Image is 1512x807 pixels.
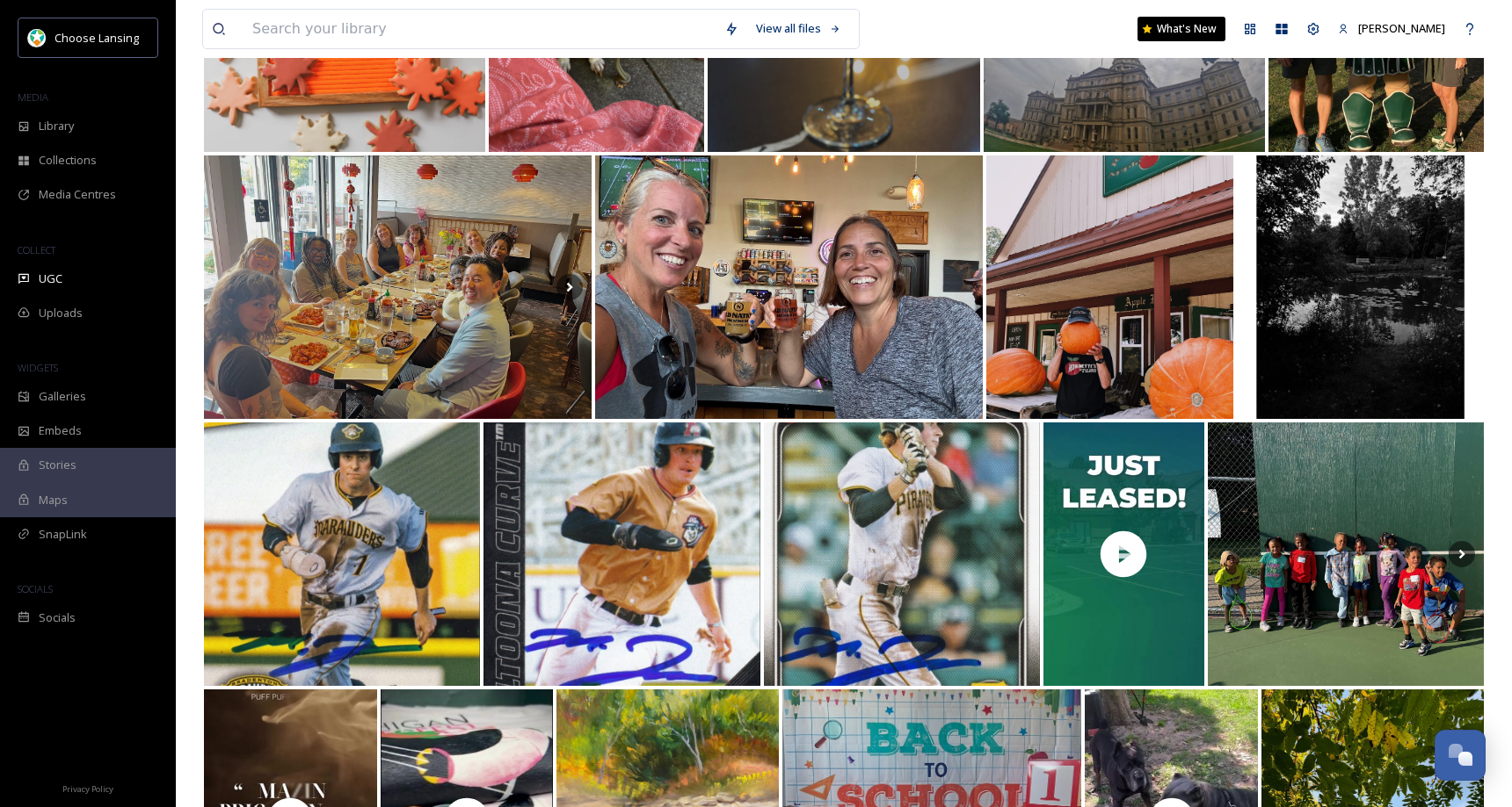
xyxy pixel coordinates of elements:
[39,186,116,203] span: Media Centres
[1358,20,1445,36] span: [PERSON_NAME]
[483,422,760,686] img: Mitch Jebb Signed 2025 Altoona Curve Card #28 Pittsburgh Pirates #20 Prospect! https://ebay.us/m/...
[39,457,76,473] span: Stories
[1138,17,1225,41] a: What's New
[55,30,139,46] span: Choose Lansing
[62,777,113,798] a: Privacy Policy
[18,582,53,595] span: SOCIALS
[1329,11,1454,46] a: [PERSON_NAME]
[28,29,46,47] img: logo.jpeg
[39,422,82,439] span: Embeds
[39,270,62,287] span: UGC
[18,243,55,256] span: COLLECT
[1237,155,1484,419] img: “Cor cordium, heart of hearts, I've never said anything truer in my life to anyone.” july 2024 #p...
[39,492,68,508] span: Maps
[1043,422,1204,686] img: thumbnail
[39,388,86,405] span: Galleries
[39,305,83,321] span: Uploads
[595,155,983,419] img: After race fuel 🤪🥰 so glad to finally make it here! #oldnationbrewingco #irunforbeer #m43
[39,526,87,543] span: SnapLink
[747,11,850,46] a: View all files
[764,422,1040,686] img: Mitch Jebb Signed 2025 Bowman Prospects Card #BP-41 Pittsburgh Pirates #20 Prospect! https://ebay...
[204,155,592,419] img: 9.20.25 Olivia Gatwood Feature 🏷️ oliviagatwood 🏠 msulibraries 📸 stevie_pipis • #lovelansing #poe...
[39,609,76,626] span: Socials
[18,361,58,374] span: WIDGETS
[1208,422,1484,686] img: School’s back in session—and so are we! Our After School Program kicked off the year by moving wi...
[39,118,74,134] span: Library
[62,783,113,795] span: Privacy Policy
[204,422,480,686] img: Mitch Jebb Signed 2023 Bradenton Marauders Update Card Pittsburgh Pirates #20 Prospect! https://e...
[1435,730,1486,781] button: Open Chat
[986,155,1233,419] img: We have pumpkins! 🎃
[39,152,97,169] span: Collections
[244,10,716,48] input: Search your library
[18,90,48,104] span: MEDIA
